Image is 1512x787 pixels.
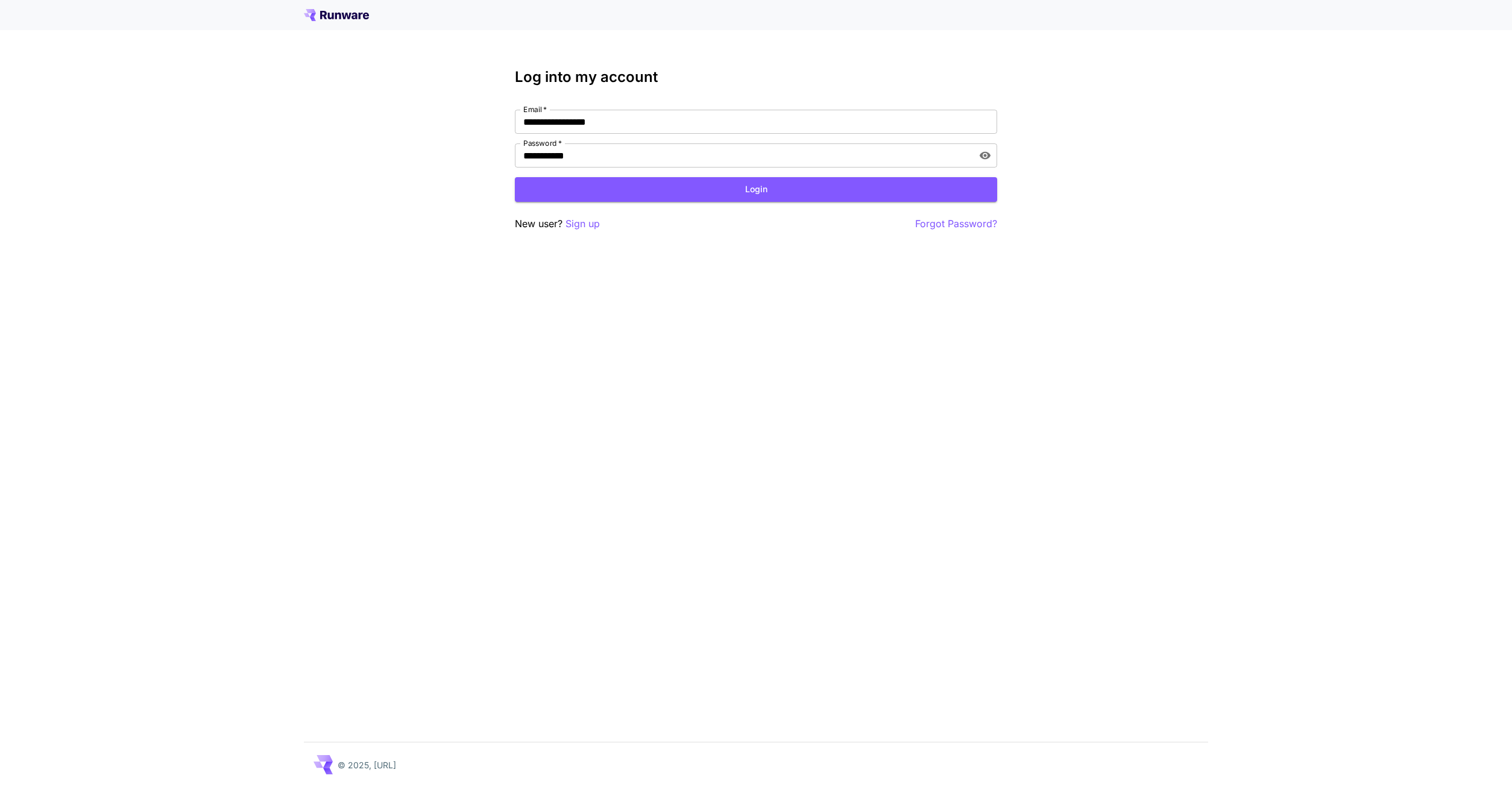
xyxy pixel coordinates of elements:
[515,216,600,231] p: New user?
[915,216,997,231] button: Forgot Password?
[338,759,396,771] p: © 2025, [URL]
[523,104,547,114] label: Email
[974,145,996,166] button: toggle password visibility
[515,177,997,202] button: Login
[515,69,997,86] h3: Log into my account
[565,216,600,231] button: Sign up
[523,138,562,148] label: Password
